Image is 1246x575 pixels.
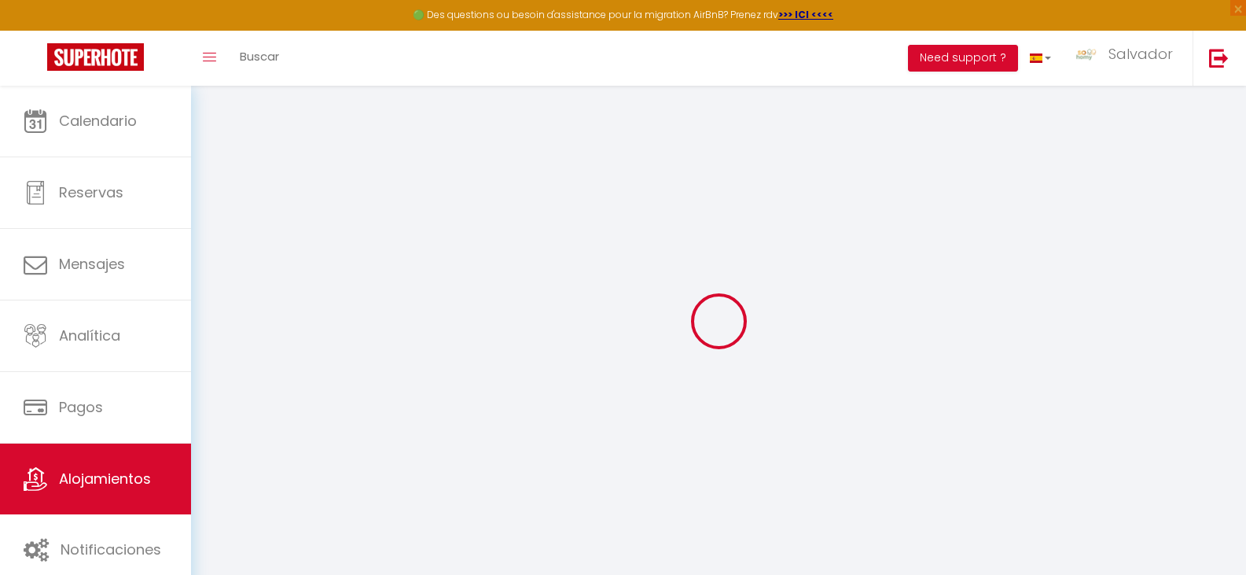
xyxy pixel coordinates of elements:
[1075,47,1098,62] img: ...
[47,43,144,71] img: Super Booking
[1063,31,1193,86] a: ... Salvador
[61,540,161,559] span: Notificaciones
[59,397,103,417] span: Pagos
[778,8,833,21] a: >>> ICI <<<<
[908,45,1018,72] button: Need support ?
[59,254,125,274] span: Mensajes
[59,182,123,202] span: Reservas
[240,48,279,65] span: Buscar
[59,469,151,488] span: Alojamientos
[59,326,120,345] span: Analítica
[1108,44,1173,64] span: Salvador
[1209,48,1229,68] img: logout
[59,111,137,131] span: Calendario
[228,31,291,86] a: Buscar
